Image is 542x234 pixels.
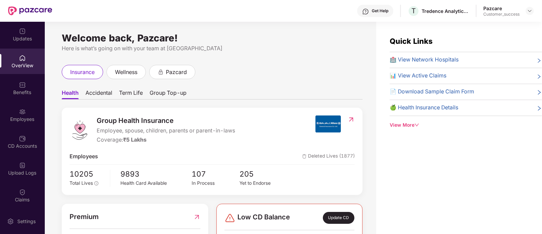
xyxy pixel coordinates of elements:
img: svg+xml;base64,PHN2ZyBpZD0iQmVuZWZpdHMiIHhtbG5zPSJodHRwOi8vd3d3LnczLm9yZy8yMDAwL3N2ZyIgd2lkdGg9Ij... [19,82,26,88]
span: Quick Links [390,37,432,46]
span: Accidental [85,89,112,99]
span: down [414,123,419,127]
div: View More [390,122,542,129]
span: Health [62,89,79,99]
div: Coverage: [97,136,235,144]
span: 📊 View Active Claims [390,72,446,80]
div: Customer_success [483,12,520,17]
span: Term Life [119,89,143,99]
img: RedirectIcon [348,116,355,123]
img: svg+xml;base64,PHN2ZyBpZD0iQ2xhaW0iIHhtbG5zPSJodHRwOi8vd3d3LnczLm9yZy8yMDAwL3N2ZyIgd2lkdGg9IjIwIi... [19,189,26,196]
img: logo [70,120,90,140]
span: info-circle [94,181,98,185]
span: 10205 [70,168,105,180]
span: pazcard [166,68,187,76]
div: Health Card Available [120,180,192,187]
span: Low CD Balance [237,212,290,223]
span: Group Health Insurance [97,115,235,126]
div: Update CD [323,212,354,223]
span: 🏥 View Network Hospitals [390,56,459,64]
div: In Process [192,180,239,187]
span: 107 [192,168,239,180]
span: Premium [70,212,99,222]
div: Here is what’s going on with your team at [GEOGRAPHIC_DATA] [62,44,363,53]
span: ₹5 Lakhs [123,137,147,143]
img: RedirectIcon [193,212,200,222]
img: svg+xml;base64,PHN2ZyBpZD0iSG9tZSIgeG1sbnM9Imh0dHA6Ly93d3cudzMub3JnLzIwMDAvc3ZnIiB3aWR0aD0iMjAiIG... [19,55,26,61]
img: New Pazcare Logo [8,6,52,15]
span: wellness [115,68,137,76]
span: right [537,105,542,112]
span: 📄 Download Sample Claim Form [390,88,474,96]
img: svg+xml;base64,PHN2ZyBpZD0iRGFuZ2VyLTMyeDMyIiB4bWxucz0iaHR0cDovL3d3dy53My5vcmcvMjAwMC9zdmciIHdpZH... [225,213,235,223]
div: Pazcare [483,5,520,12]
img: svg+xml;base64,PHN2ZyBpZD0iVXBsb2FkX0xvZ3MiIGRhdGEtbmFtZT0iVXBsb2FkIExvZ3MiIHhtbG5zPSJodHRwOi8vd3... [19,162,26,169]
span: Total Lives [70,180,93,186]
div: Welcome back, Pazcare! [62,35,363,41]
img: svg+xml;base64,PHN2ZyBpZD0iRHJvcGRvd24tMzJ4MzIiIHhtbG5zPSJodHRwOi8vd3d3LnczLm9yZy8yMDAwL3N2ZyIgd2... [527,8,533,14]
img: svg+xml;base64,PHN2ZyBpZD0iQ0RfQWNjb3VudHMiIGRhdGEtbmFtZT0iQ0QgQWNjb3VudHMiIHhtbG5zPSJodHRwOi8vd3... [19,135,26,142]
span: 205 [239,168,287,180]
img: svg+xml;base64,PHN2ZyBpZD0iRW1wbG95ZWVzIiB4bWxucz0iaHR0cDovL3d3dy53My5vcmcvMjAwMC9zdmciIHdpZHRoPS... [19,108,26,115]
span: right [537,89,542,96]
img: svg+xml;base64,PHN2ZyBpZD0iVXBkYXRlZCIgeG1sbnM9Imh0dHA6Ly93d3cudzMub3JnLzIwMDAvc3ZnIiB3aWR0aD0iMj... [19,28,26,35]
span: 🍏 Health Insurance Details [390,104,458,112]
img: insurerIcon [315,115,341,132]
span: Employees [70,152,98,161]
div: Yet to Endorse [239,180,287,187]
div: animation [158,69,164,75]
span: 9893 [120,168,192,180]
span: Group Top-up [150,89,187,99]
img: deleteIcon [302,154,307,159]
span: right [537,73,542,80]
span: Deleted Lives (1877) [302,152,355,161]
div: Tredence Analytics Solutions Private Limited [422,8,469,14]
div: Get Help [372,8,388,14]
span: insurance [70,68,95,76]
img: svg+xml;base64,PHN2ZyBpZD0iU2V0dGluZy0yMHgyMCIgeG1sbnM9Imh0dHA6Ly93d3cudzMub3JnLzIwMDAvc3ZnIiB3aW... [7,218,14,225]
span: Employee, spouse, children, parents or parent-in-laws [97,127,235,135]
span: T [411,7,416,15]
div: Settings [15,218,38,225]
img: svg+xml;base64,PHN2ZyBpZD0iSGVscC0zMngzMiIgeG1sbnM9Imh0dHA6Ly93d3cudzMub3JnLzIwMDAvc3ZnIiB3aWR0aD... [362,8,369,15]
span: right [537,57,542,64]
